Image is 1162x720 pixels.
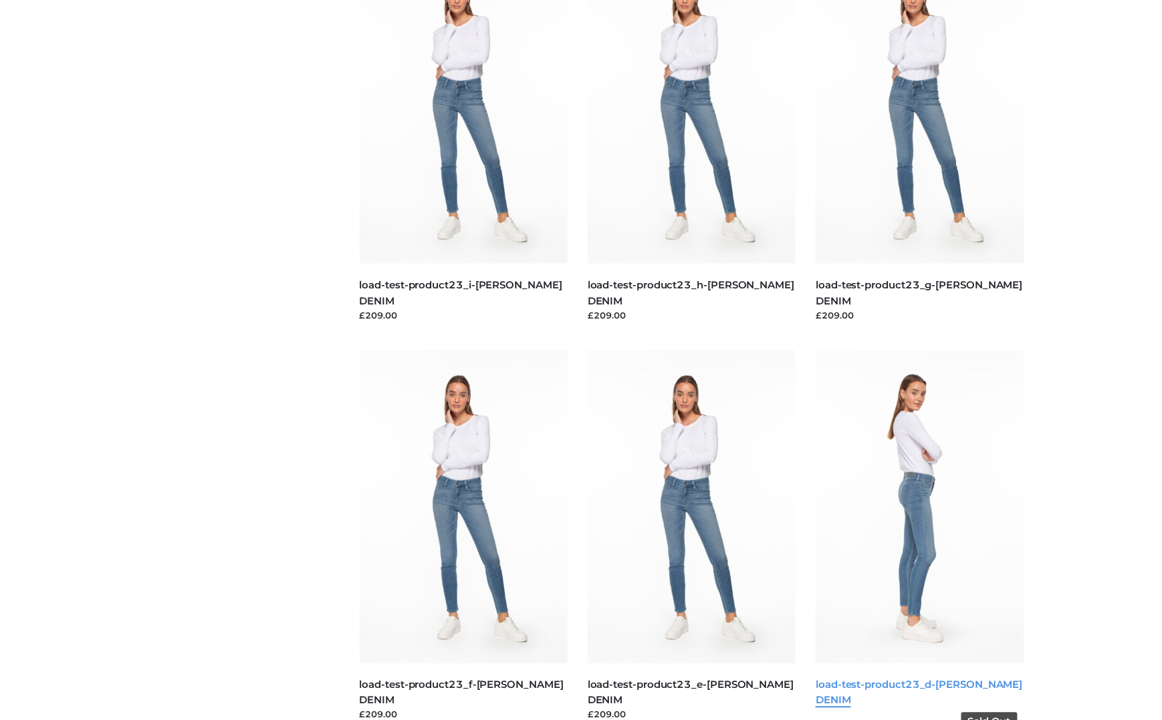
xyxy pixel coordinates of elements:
a: load-test-product23_i-[PERSON_NAME] DENIM [360,278,562,306]
a: load-test-product23_h-[PERSON_NAME] DENIM [588,278,794,306]
a: load-test-product23_g-[PERSON_NAME] DENIM [816,278,1022,306]
div: £209.00 [588,308,796,322]
a: load-test-product23_f-[PERSON_NAME] DENIM [360,679,564,707]
a: load-test-product23_e-[PERSON_NAME] DENIM [588,679,794,707]
div: £209.00 [816,308,1024,322]
a: load-test-product23_d-[PERSON_NAME] DENIM [816,679,1022,707]
div: £209.00 [360,308,568,322]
